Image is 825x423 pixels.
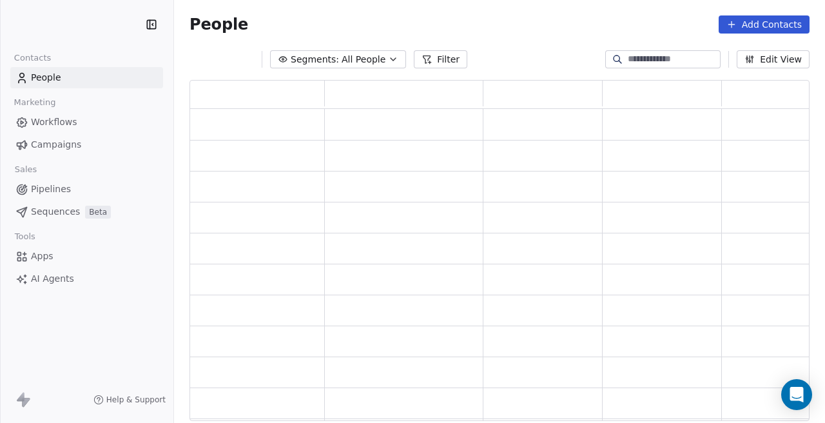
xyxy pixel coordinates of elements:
[10,246,163,267] a: Apps
[31,71,61,84] span: People
[737,50,810,68] button: Edit View
[781,379,812,410] div: Open Intercom Messenger
[10,67,163,88] a: People
[9,227,41,246] span: Tools
[10,268,163,290] a: AI Agents
[189,15,248,34] span: People
[10,112,163,133] a: Workflows
[31,138,81,152] span: Campaigns
[414,50,467,68] button: Filter
[93,395,166,405] a: Help & Support
[10,201,163,222] a: SequencesBeta
[10,179,163,200] a: Pipelines
[85,206,111,219] span: Beta
[8,48,57,68] span: Contacts
[719,15,810,34] button: Add Contacts
[9,160,43,179] span: Sales
[31,272,74,286] span: AI Agents
[31,250,53,263] span: Apps
[10,134,163,155] a: Campaigns
[31,115,77,129] span: Workflows
[106,395,166,405] span: Help & Support
[8,93,61,112] span: Marketing
[342,53,385,66] span: All People
[31,182,71,196] span: Pipelines
[291,53,339,66] span: Segments:
[31,205,80,219] span: Sequences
